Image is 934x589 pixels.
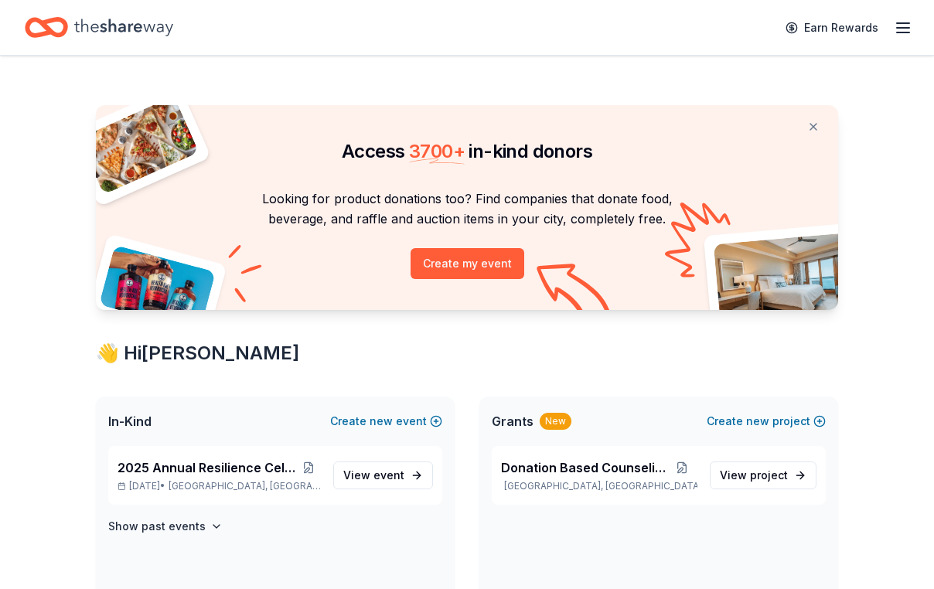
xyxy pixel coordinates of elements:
[409,140,465,162] span: 3700 +
[540,413,571,430] div: New
[370,412,393,431] span: new
[720,466,788,485] span: View
[108,517,223,536] button: Show past events
[114,189,820,230] p: Looking for product donations too? Find companies that donate food, beverage, and raffle and auct...
[710,461,816,489] a: View project
[343,466,404,485] span: View
[373,468,404,482] span: event
[492,412,533,431] span: Grants
[707,412,826,431] button: Createnewproject
[25,9,173,46] a: Home
[108,517,206,536] h4: Show past events
[330,412,442,431] button: Createnewevent
[169,480,321,492] span: [GEOGRAPHIC_DATA], [GEOGRAPHIC_DATA]
[96,341,838,366] div: 👋 Hi [PERSON_NAME]
[537,264,614,322] img: Curvy arrow
[342,140,592,162] span: Access in-kind donors
[79,96,199,195] img: Pizza
[501,480,697,492] p: [GEOGRAPHIC_DATA], [GEOGRAPHIC_DATA]
[333,461,433,489] a: View event
[118,458,295,477] span: 2025 Annual Resilience Celebration
[746,412,769,431] span: new
[118,480,321,492] p: [DATE] •
[750,468,788,482] span: project
[776,14,888,42] a: Earn Rewards
[108,412,152,431] span: In-Kind
[501,458,667,477] span: Donation Based Counseling
[411,248,524,279] button: Create my event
